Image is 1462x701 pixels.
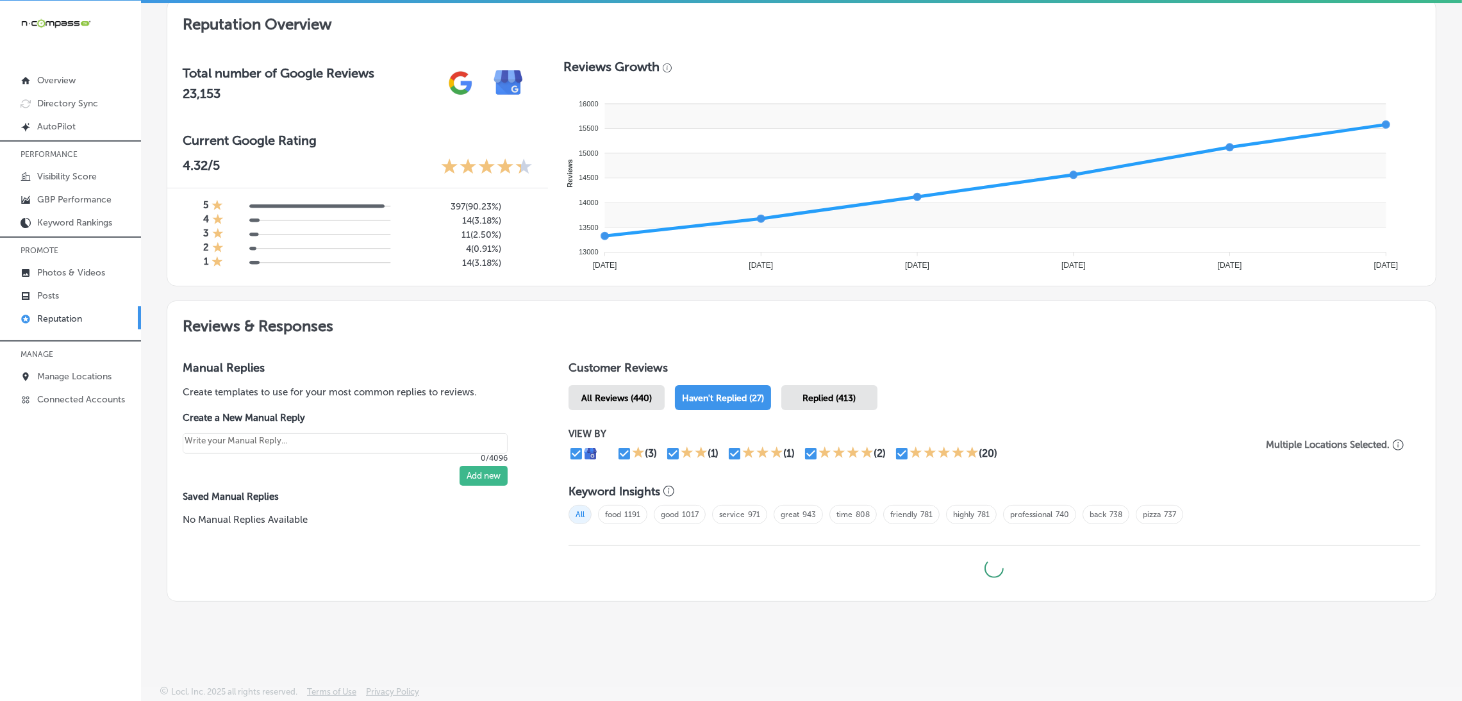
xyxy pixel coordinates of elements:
tspan: 13500 [579,224,599,231]
a: 1017 [682,510,699,519]
img: gPZS+5FD6qPJAAAAABJRU5ErkJggg== [436,59,485,107]
a: highly [953,510,974,519]
p: AutoPilot [37,121,76,132]
a: 943 [802,510,816,519]
p: VIEW BY [569,428,1250,440]
p: No Manual Replies Available [183,513,527,527]
a: time [836,510,852,519]
div: (2) [874,447,886,459]
tspan: 14500 [579,174,599,181]
h2: 23,153 [183,86,374,101]
h1: Customer Reviews [569,361,1420,380]
a: friendly [890,510,917,519]
h5: 14 ( 3.18% ) [401,215,502,226]
a: 808 [856,510,870,519]
tspan: 14000 [579,199,599,206]
p: Create templates to use for your most common replies to reviews. [183,385,527,399]
label: Saved Manual Replies [183,491,527,502]
div: 3 Stars [742,446,783,461]
span: All [569,505,592,524]
tspan: 15500 [579,124,599,132]
p: Multiple Locations Selected. [1266,439,1390,450]
a: great [781,510,799,519]
p: Locl, Inc. 2025 all rights reserved. [171,687,297,697]
tspan: 13000 [579,248,599,256]
h3: Current Google Rating [183,133,533,148]
button: Add new [460,466,508,486]
a: 1191 [624,510,640,519]
p: Keyword Rankings [37,217,112,228]
p: Posts [37,290,59,301]
a: 740 [1056,510,1069,519]
text: Reviews [565,160,573,188]
div: (1) [783,447,795,459]
h3: Total number of Google Reviews [183,65,374,81]
tspan: [DATE] [749,261,773,270]
div: 1 Star [212,213,224,227]
p: Overview [37,75,76,86]
span: All Reviews (440) [581,393,652,404]
div: 1 Star [212,256,223,270]
div: 4 Stars [818,446,874,461]
h3: Reviews Growth [563,59,660,74]
h3: Keyword Insights [569,484,660,499]
img: 660ab0bf-5cc7-4cb8-ba1c-48b5ae0f18e60NCTV_CLogo_TV_Black_-500x88.png [21,17,91,29]
div: (3) [645,447,657,459]
tspan: [DATE] [1374,261,1398,270]
span: Haven't Replied (27) [682,393,764,404]
div: 1 Star [632,446,645,461]
textarea: Create your Quick Reply [183,433,508,454]
h5: 14 ( 3.18% ) [401,258,502,268]
a: service [719,510,745,519]
img: e7ababfa220611ac49bdb491a11684a6.png [485,59,533,107]
h5: 11 ( 2.50% ) [401,229,502,240]
a: 737 [1164,510,1176,519]
div: (1) [708,447,719,459]
p: Photos & Videos [37,267,105,278]
div: 1 Star [212,199,223,213]
h4: 3 [203,227,209,242]
h4: 2 [203,242,209,256]
h2: Reviews & Responses [167,301,1436,345]
h4: 5 [203,199,208,213]
tspan: 15000 [579,149,599,157]
div: 1 Star [212,242,224,256]
div: 1 Star [212,227,224,242]
div: (20) [979,447,997,459]
p: 0/4096 [183,454,508,463]
a: back [1090,510,1106,519]
tspan: [DATE] [592,261,617,270]
p: 4.32 /5 [183,158,220,177]
tspan: [DATE] [1217,261,1242,270]
a: professional [1010,510,1052,519]
p: Directory Sync [37,98,98,109]
a: food [605,510,621,519]
p: Connected Accounts [37,394,125,405]
a: good [661,510,679,519]
p: GBP Performance [37,194,112,205]
h4: 4 [203,213,209,227]
h5: 397 ( 90.23% ) [401,201,502,212]
h5: 4 ( 0.91% ) [401,243,502,254]
a: pizza [1143,510,1161,519]
h3: Manual Replies [183,361,527,375]
a: 738 [1109,510,1122,519]
p: Manage Locations [37,371,112,382]
div: 4.32 Stars [441,158,533,177]
h4: 1 [204,256,208,270]
p: Visibility Score [37,171,97,182]
div: 5 Stars [910,446,979,461]
label: Create a New Manual Reply [183,412,508,424]
a: 781 [920,510,933,519]
a: 971 [748,510,760,519]
p: Reputation [37,313,82,324]
tspan: [DATE] [905,261,929,270]
span: Replied (413) [802,393,856,404]
div: 2 Stars [681,446,708,461]
tspan: 16000 [579,100,599,108]
tspan: [DATE] [1061,261,1086,270]
a: 781 [977,510,990,519]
